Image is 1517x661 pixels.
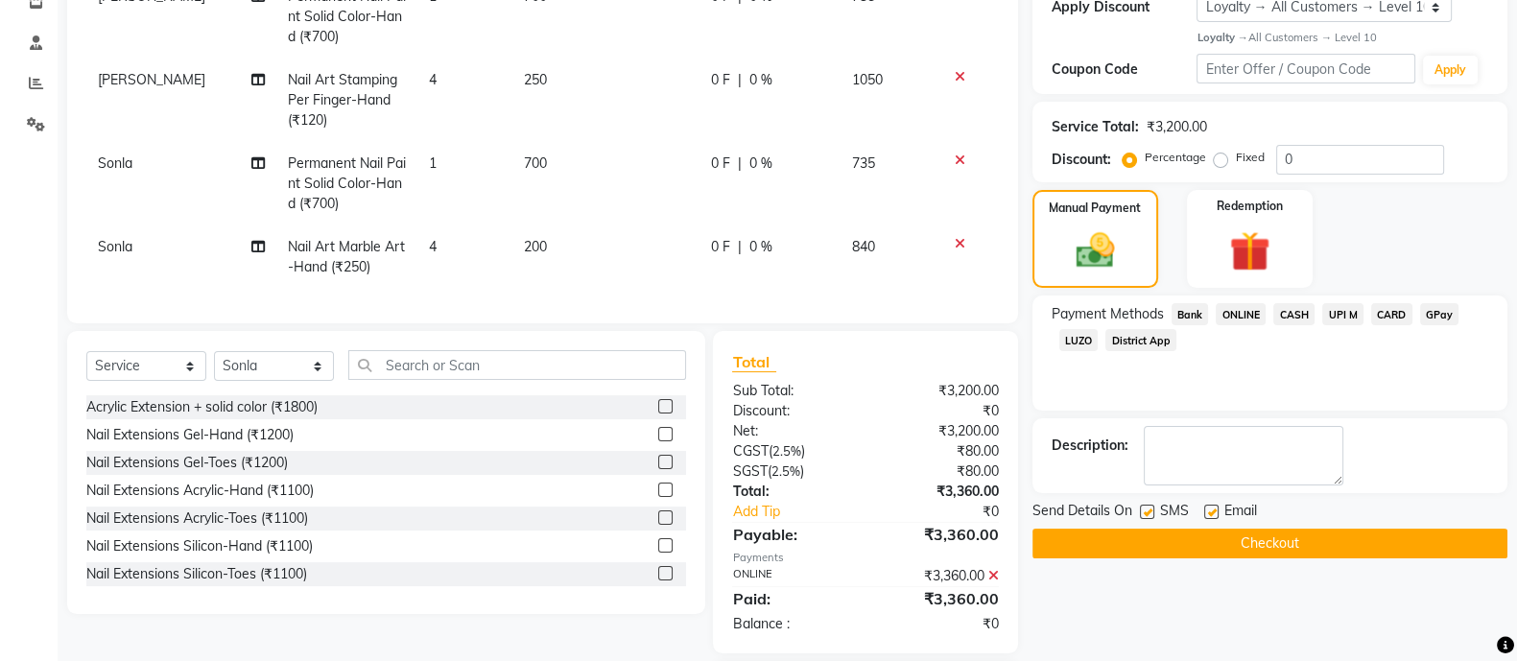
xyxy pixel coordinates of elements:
div: Nail Extensions Acrylic-Hand (₹1100) [86,481,314,501]
div: Net: [718,421,865,441]
label: Manual Payment [1049,200,1141,217]
div: Payable: [718,523,865,546]
span: | [738,70,742,90]
div: Total: [718,482,865,502]
div: Nail Extensions Silicon-Hand (₹1100) [86,536,313,556]
div: Paid: [718,587,865,610]
span: Sonla [98,154,132,172]
div: Payments [732,550,998,566]
div: ₹3,360.00 [865,566,1013,586]
div: ₹3,360.00 [865,523,1013,546]
span: CARD [1371,303,1412,325]
span: CASH [1273,303,1315,325]
span: 2.5% [770,463,799,479]
div: Balance : [718,614,865,634]
div: ₹3,360.00 [865,482,1013,502]
span: Sonla [98,238,132,255]
span: 1050 [852,71,883,88]
div: Sub Total: [718,381,865,401]
div: All Customers → Level 10 [1197,30,1488,46]
div: ₹80.00 [865,461,1013,482]
div: ₹0 [890,502,1013,522]
span: Nail Art Stamping Per Finger-Hand (₹120) [288,71,397,129]
span: UPI M [1322,303,1363,325]
div: ₹0 [865,401,1013,421]
div: Nail Extensions Gel-Hand (₹1200) [86,425,294,445]
div: Discount: [718,401,865,421]
a: Add Tip [718,502,889,522]
div: Nail Extensions Silicon-Toes (₹1100) [86,564,307,584]
div: Service Total: [1052,117,1139,137]
span: 700 [524,154,547,172]
div: Nail Extensions Gel-Toes (₹1200) [86,453,288,473]
label: Fixed [1236,149,1265,166]
span: 4 [429,238,437,255]
div: Discount: [1052,150,1111,170]
button: Apply [1423,56,1478,84]
span: 0 % [749,237,772,257]
div: Acrylic Extension + solid color (₹1800) [86,397,318,417]
span: | [738,153,742,174]
div: Nail Extensions Acrylic-Toes (₹1100) [86,508,308,529]
div: ONLINE [718,566,865,586]
span: 0 F [711,70,730,90]
span: LUZO [1059,329,1099,351]
span: Total [732,352,776,372]
div: ₹3,200.00 [865,381,1013,401]
strong: Loyalty → [1197,31,1247,44]
span: 200 [524,238,547,255]
span: 1 [429,154,437,172]
span: 2.5% [771,443,800,459]
div: ₹3,200.00 [1147,117,1207,137]
div: ( ) [718,461,865,482]
span: SGST [732,462,767,480]
span: Payment Methods [1052,304,1164,324]
div: ₹0 [865,614,1013,634]
div: ₹3,200.00 [865,421,1013,441]
span: 250 [524,71,547,88]
input: Search or Scan [348,350,686,380]
span: 0 F [711,153,730,174]
div: Coupon Code [1052,59,1197,80]
div: ₹80.00 [865,441,1013,461]
label: Redemption [1217,198,1283,215]
span: Permanent Nail Paint Solid Color-Hand (₹700) [288,154,406,212]
div: Description: [1052,436,1128,456]
span: Email [1224,501,1257,525]
span: 0 % [749,70,772,90]
label: Percentage [1145,149,1206,166]
span: 735 [852,154,875,172]
span: Nail Art Marble Art-Hand (₹250) [288,238,405,275]
span: [PERSON_NAME] [98,71,205,88]
input: Enter Offer / Coupon Code [1197,54,1415,83]
span: Bank [1172,303,1209,325]
span: Send Details On [1032,501,1132,525]
span: | [738,237,742,257]
div: ( ) [718,441,865,461]
span: SMS [1160,501,1189,525]
span: 4 [429,71,437,88]
img: _cash.svg [1064,228,1126,272]
div: ₹3,360.00 [865,587,1013,610]
button: Checkout [1032,529,1507,558]
span: ONLINE [1216,303,1266,325]
span: 0 % [749,153,772,174]
span: GPay [1420,303,1459,325]
span: 0 F [711,237,730,257]
span: CGST [732,442,768,460]
span: 840 [852,238,875,255]
span: District App [1105,329,1176,351]
img: _gift.svg [1217,226,1282,276]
